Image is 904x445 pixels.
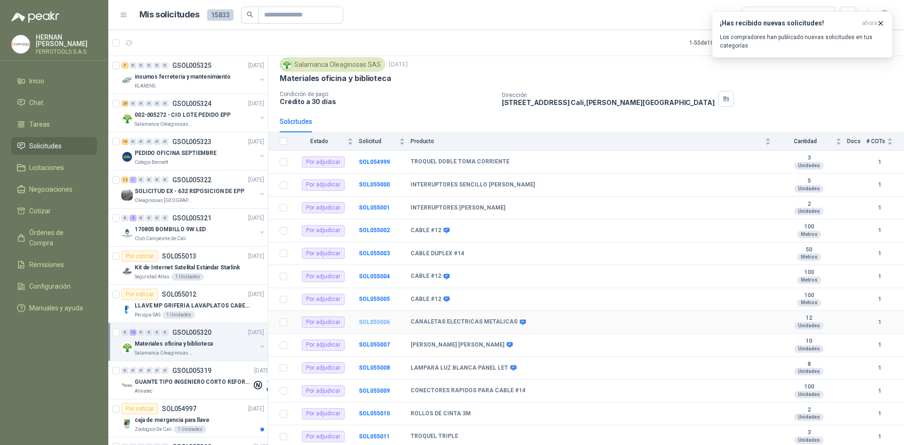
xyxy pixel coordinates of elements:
p: [DATE] [248,405,264,413]
p: Kit de Internet Satelital Estándar Starlink [135,263,240,272]
a: Tareas [11,115,97,133]
span: search [247,11,253,18]
a: SOL055002 [359,227,390,234]
p: caja de mergencia para llave [135,416,210,425]
a: Solicitudes [11,137,97,155]
div: 0 [137,215,145,221]
a: 25 0 0 0 0 0 GSOL005324[DATE] Company Logo002-005272 - CIO LOTE PEDIDO EPPSalamanca Oleaginosas SAS [121,98,266,128]
th: Producto [411,132,776,151]
span: Producto [411,138,763,145]
img: Company Logo [121,304,133,315]
a: 0 2 0 0 0 0 GSOL005321[DATE] Company Logo170805 BOMBILLO 9W LEDClub Campestre de Cali [121,212,266,243]
a: SOL055008 [359,364,390,371]
p: 002-005272 - CIO LOTE PEDIDO EPP [135,111,231,120]
p: Salamanca Oleaginosas SAS [135,121,194,128]
p: [DATE] [248,61,264,70]
span: Licitaciones [29,162,64,173]
b: TROQUEL TRIPLE [411,433,458,440]
p: Materiales oficina y biblioteca [135,340,213,348]
span: Chat [29,97,43,108]
div: Salamanca Oleaginosas SAS [280,57,385,72]
p: Colegio Bennett [135,159,168,166]
b: CONECTORES RAPIDOS PARA CABLE #14 [411,387,525,395]
span: # COTs [866,138,885,145]
p: GSOL005324 [172,100,211,107]
p: Oleaginosas [GEOGRAPHIC_DATA][PERSON_NAME] [135,197,194,204]
p: GSOL005325 [172,62,211,69]
p: [DATE] [248,328,264,337]
p: [DATE] [248,252,264,261]
div: 0 [137,367,145,374]
h3: ¡Has recibido nuevas solicitudes! [720,19,858,27]
p: GSOL005322 [172,177,211,183]
img: Company Logo [12,35,30,53]
p: [DATE] [254,366,270,375]
p: Seguridad Atlas [135,273,169,281]
div: 0 [145,329,153,336]
b: SOL055005 [359,296,390,302]
a: Configuración [11,277,97,295]
div: 0 [145,100,153,107]
span: Solicitud [359,138,397,145]
div: 0 [153,138,161,145]
span: Negociaciones [29,184,73,194]
div: 0 [121,329,129,336]
span: Solicitudes [29,141,62,151]
div: 0 [161,329,169,336]
div: 0 [129,100,137,107]
b: CABLE #12 [411,273,441,280]
b: 10 [776,338,841,345]
span: Manuales y ayuda [29,303,83,313]
p: GUANTE TIPO INGENIERO CORTO REFORZADO [135,378,252,387]
img: Company Logo [121,75,133,86]
div: Unidades [794,437,823,444]
a: SOL055000 [359,181,390,188]
a: SOL055006 [359,319,390,325]
a: Por cotizarSOL055012[DATE] Company LogoLLAVE MP GRIFERIA LAVAPLATOS CABEZA EXTRAIBLEPerugia SAS1 ... [108,285,268,323]
span: Estado [293,138,346,145]
b: INTERRUPTORES [PERSON_NAME] [411,204,505,212]
b: 2 [776,201,841,208]
a: Chat [11,94,97,112]
b: 5 [776,178,841,185]
p: GSOL005320 [172,329,211,336]
img: Company Logo [121,266,133,277]
div: Metros [797,253,821,261]
a: Por cotizarSOL055013[DATE] Company LogoKit de Internet Satelital Estándar StarlinkSeguridad Atlas... [108,247,268,285]
p: Crédito a 30 días [280,97,494,105]
div: Por cotizar [121,403,158,414]
div: 0 [145,177,153,183]
b: 1 [866,409,893,418]
div: 1 Unidades [174,426,206,433]
div: Todas [748,10,767,20]
p: Salamanca Oleaginosas SAS [135,349,194,357]
div: 0 [137,62,145,69]
div: Por adjudicar [302,225,345,236]
a: SOL055004 [359,273,390,280]
div: 0 [121,215,129,221]
b: LAMPARA LUZ BLANCA PANEL LET [411,364,508,372]
div: 0 [161,215,169,221]
a: 0 13 0 0 0 0 GSOL005320[DATE] Company LogoMateriales oficina y bibliotecaSalamanca Oleaginosas SAS [121,327,266,357]
img: Company Logo [121,151,133,162]
p: Condición de pago [280,91,494,97]
b: 1 [866,226,893,235]
div: 0 [137,329,145,336]
b: [PERSON_NAME] [PERSON_NAME] [411,341,504,349]
a: 7 0 0 0 0 0 GSOL005325[DATE] Company Logoinsumos ferreteria y mantenimientoKLARENS [121,60,266,90]
h1: Mis solicitudes [139,8,200,22]
b: ROLLOS DE CINTA 3M [411,410,471,418]
b: 2 [776,406,841,414]
b: 100 [776,383,841,391]
a: Por cotizarSOL054997[DATE] Company Logocaja de mergencia para llaveZoologico De Cali1 Unidades [108,399,268,437]
p: GSOL005319 [172,367,211,374]
b: SOL055007 [359,341,390,348]
div: Por adjudicar [302,316,345,328]
b: SOL055003 [359,250,390,257]
div: 1 [129,177,137,183]
b: 8 [776,361,841,368]
p: KLARENS [135,82,155,90]
div: 7 [121,62,129,69]
p: Almatec [135,388,153,395]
